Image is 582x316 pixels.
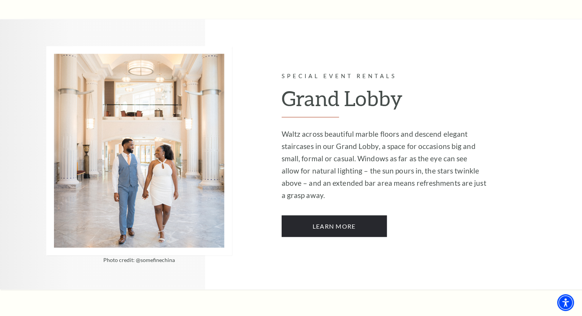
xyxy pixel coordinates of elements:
p: Photo credit: @somefinechina [46,257,232,262]
p: Waltz across beautiful marble floors and descend elegant staircases in our Grand Lobby, a space f... [282,128,486,201]
p: Special Event Rentals [282,72,486,81]
div: Accessibility Menu [557,294,574,311]
a: Learn More Grand Lobby [282,215,387,237]
h2: Grand Lobby [282,86,486,117]
img: Photo credit: @somefinechina [46,46,232,255]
